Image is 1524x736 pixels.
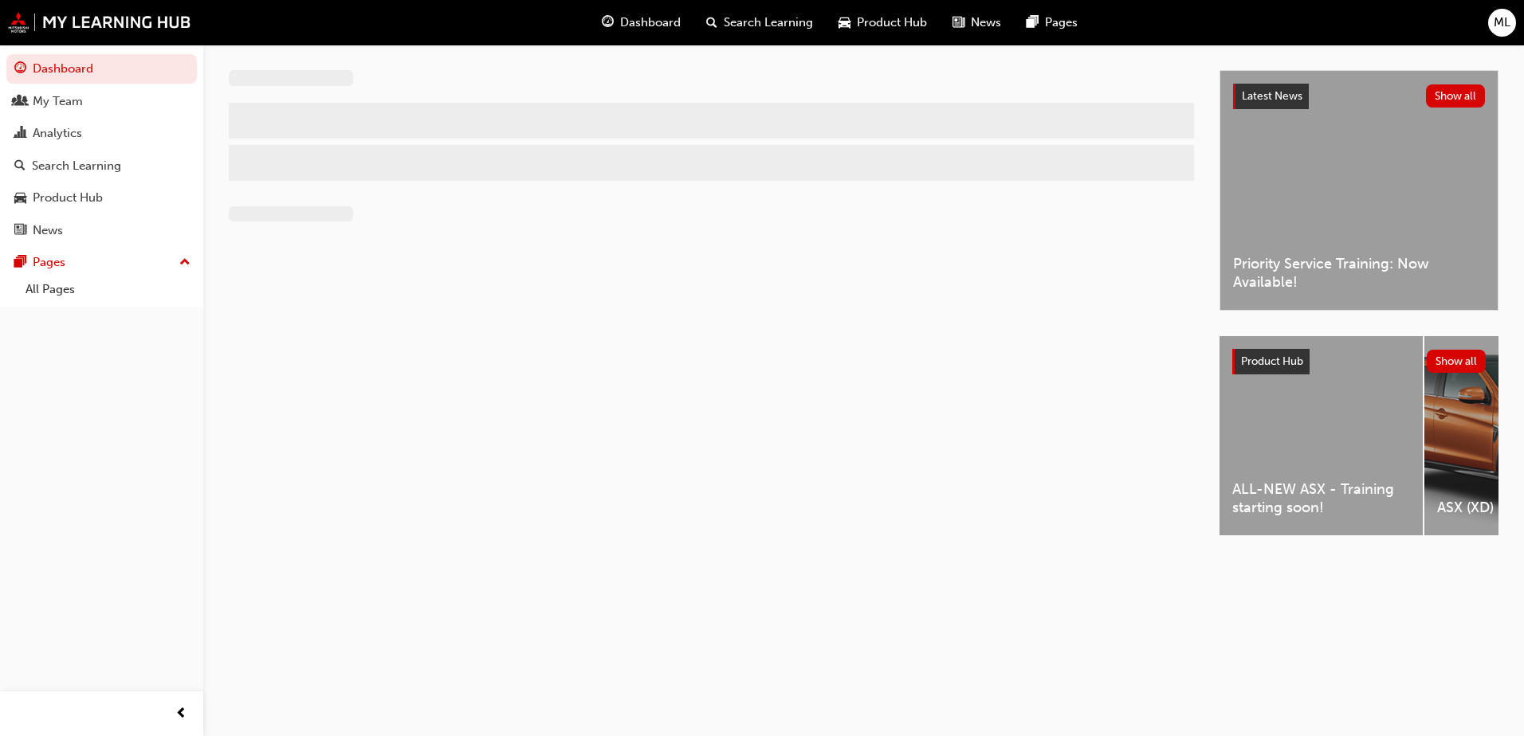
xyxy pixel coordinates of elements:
a: Latest NewsShow allPriority Service Training: Now Available! [1220,70,1498,311]
div: Pages [33,253,65,272]
span: Latest News [1242,89,1302,103]
a: guage-iconDashboard [589,6,693,39]
button: Pages [6,248,197,277]
button: DashboardMy TeamAnalyticsSearch LearningProduct HubNews [6,51,197,248]
a: search-iconSearch Learning [693,6,826,39]
img: mmal [8,12,191,33]
a: Analytics [6,119,197,148]
div: Product Hub [33,189,103,207]
span: news-icon [14,224,26,238]
span: car-icon [839,13,850,33]
a: Product Hub [6,183,197,213]
a: Dashboard [6,54,197,84]
span: Search Learning [724,14,813,32]
span: ML [1494,14,1510,32]
a: All Pages [19,277,197,302]
button: Show all [1427,350,1487,373]
span: pages-icon [14,256,26,270]
span: Product Hub [1241,354,1303,368]
div: Search Learning [32,157,121,175]
span: search-icon [14,159,26,174]
a: Product HubShow all [1232,349,1486,374]
a: news-iconNews [940,6,1014,39]
a: Search Learning [6,151,197,181]
span: news-icon [953,13,964,33]
span: prev-icon [175,704,187,724]
span: guage-icon [602,13,614,33]
a: News [6,216,197,245]
span: Priority Service Training: Now Available! [1233,255,1485,291]
span: Dashboard [620,14,681,32]
span: people-icon [14,95,26,109]
span: chart-icon [14,127,26,141]
span: Product Hub [857,14,927,32]
a: ALL-NEW ASX - Training starting soon! [1220,336,1423,535]
span: search-icon [706,13,717,33]
span: News [971,14,1001,32]
span: up-icon [179,253,190,273]
div: News [33,221,63,240]
a: car-iconProduct Hub [826,6,940,39]
div: Analytics [33,124,82,143]
a: pages-iconPages [1014,6,1090,39]
a: Latest NewsShow all [1233,84,1485,109]
span: guage-icon [14,62,26,76]
span: car-icon [14,191,26,206]
a: My Team [6,87,197,116]
div: My Team [33,92,83,111]
button: Show all [1426,84,1486,108]
span: ALL-NEW ASX - Training starting soon! [1232,480,1410,516]
button: ML [1488,9,1516,37]
span: pages-icon [1027,13,1039,33]
span: Pages [1045,14,1078,32]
